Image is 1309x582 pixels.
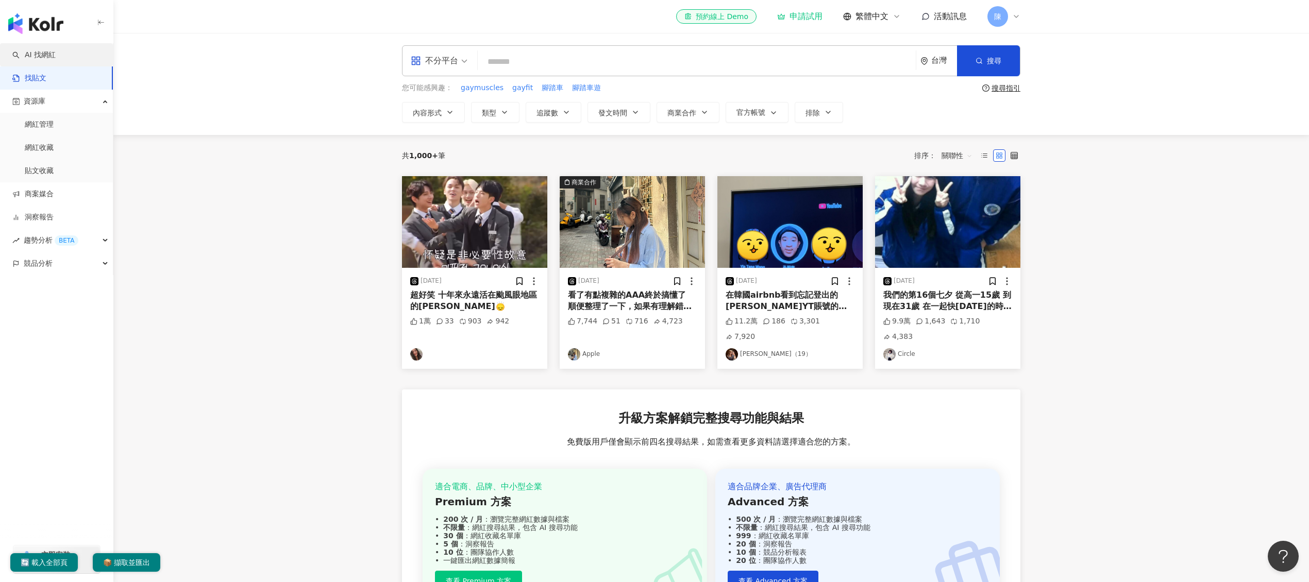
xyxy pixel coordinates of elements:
strong: 5 個 [443,540,458,548]
img: KOL Avatar [410,348,423,361]
img: post-image [402,176,547,268]
button: gayfit [512,82,533,94]
a: 找貼文 [12,73,46,83]
a: KOL AvatarCircle [883,348,1012,361]
div: Premium 方案 [435,494,695,509]
a: 申請試用 [777,11,823,22]
strong: 999 [736,532,751,540]
span: 活動訊息 [934,11,967,21]
img: post-image [560,176,705,268]
span: appstore [411,56,421,66]
img: KOL Avatar [883,348,896,361]
span: 發文時間 [598,109,627,117]
div: 搜尋指引 [992,84,1020,92]
a: KOL AvatarApple [568,348,697,361]
div: 903 [459,316,482,327]
div: 51 [602,316,620,327]
button: 腳踏車遊 [572,82,601,94]
div: 在韓國airbnb看到忘記登出的[PERSON_NAME]YT賬號的機率有多高？？？？ 甚至還以為是惡作劇還跑去看YT確認是不是本人哈哈哈 [726,289,854,313]
div: 不分平台 [411,53,458,69]
strong: 10 位 [443,548,463,556]
button: 📦 擷取並匯出 [93,553,160,572]
span: 排除 [805,109,820,117]
span: question-circle [982,84,989,92]
span: 陳 [994,11,1001,22]
a: 貼文收藏 [25,166,54,176]
a: 網紅管理 [25,119,54,130]
img: KOL Avatar [568,348,580,361]
strong: 20 位 [736,556,756,564]
span: rise [12,237,20,244]
div: 1萬 [410,316,431,327]
a: 商案媒合 [12,189,54,199]
span: 官方帳號 [736,108,765,116]
strong: 30 個 [443,532,463,540]
span: 免費版用戶僅會顯示前四名搜尋結果，如需查看更多資料請選擇適合您的方案。 [567,436,855,448]
button: 商業合作 [657,102,719,123]
a: searchAI 找網紅 [12,50,56,60]
span: 您可能感興趣： [402,83,452,93]
a: chrome extension立即安裝 瀏覽器外掛 [13,545,100,573]
div: 33 [436,316,454,327]
div: 3,301 [791,316,820,327]
button: 商業合作 [560,176,705,268]
strong: 不限量 [736,523,758,532]
div: 7,920 [726,332,755,342]
img: post-image [875,176,1020,268]
a: KOL Avatar[PERSON_NAME]（19） [726,348,854,361]
span: gayfit [512,83,533,93]
a: 網紅收藏 [25,143,54,153]
div: 預約線上 Demo [684,11,748,22]
div: 1,643 [916,316,945,327]
img: chrome extension [16,551,37,568]
img: logo [8,13,63,34]
button: 搜尋 [957,45,1020,76]
div: 1,710 [950,316,980,327]
div: 4,723 [653,316,683,327]
div: 超好笑 十年來永遠活在颱風眼地區的[PERSON_NAME]🙂‍↕️ [410,289,539,313]
button: 內容形式 [402,102,465,123]
span: 類型 [482,109,496,117]
button: 排除 [795,102,843,123]
button: 追蹤數 [526,102,581,123]
div: [DATE] [736,277,757,285]
button: gaymuscles [460,82,504,94]
div: 我們的第16個七夕 從高一15歲 到現在31歲 在一起快[DATE]的時光 從我們倆個人到我們一家四口 因為你 讓我相信童話 相信愛情的美好 婚姻的美好 七夕快樂 愛你老公 繼續寫著我們的故事❤️ [883,289,1012,313]
div: 9.9萬 [883,316,911,327]
span: 關聯性 [942,147,972,164]
a: KOL Avatar [410,348,539,361]
span: 腳踏車 [542,83,563,93]
a: 預約線上 Demo [676,9,757,24]
span: 1,000+ [409,151,438,160]
div: ：團隊協作人數 [728,556,987,564]
div: 商業合作 [572,177,596,187]
div: 排序： [914,147,978,164]
span: 腳踏車遊 [572,83,601,93]
span: 資源庫 [24,90,45,113]
div: 11.2萬 [726,316,758,327]
div: [DATE] [578,277,599,285]
div: ：瀏覽完整網紅數據與檔案 [728,515,987,523]
div: 4,383 [883,332,913,342]
span: 繁體中文 [855,11,888,22]
iframe: Help Scout Beacon - Open [1268,541,1299,572]
button: 發文時間 [588,102,650,123]
span: gaymuscles [461,83,504,93]
span: 商業合作 [667,109,696,117]
div: 共 筆 [402,151,445,160]
div: ：網紅搜尋結果，包含 AI 搜尋功能 [435,523,695,532]
span: 立即安裝 瀏覽器外掛 [41,550,77,569]
div: ：網紅收藏名單庫 [435,532,695,540]
strong: 500 次 / 月 [736,515,776,523]
div: [DATE] [421,277,442,285]
div: 適合品牌企業、廣告代理商 [728,481,987,492]
div: ：洞察報告 [435,540,695,548]
div: 一鍵匯出網紅數據簡報 [435,556,695,564]
span: environment [920,57,928,65]
div: [DATE] [894,277,915,285]
span: 內容形式 [413,109,442,117]
button: 腳踏車 [541,82,564,94]
button: 官方帳號 [726,102,788,123]
button: 類型 [471,102,519,123]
